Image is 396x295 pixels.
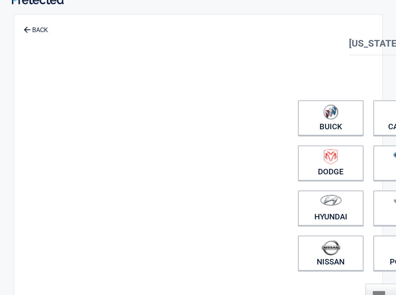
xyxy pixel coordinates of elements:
a: Hyundai [298,190,364,226]
img: buick [323,104,338,120]
a: Buick [298,100,364,136]
img: dodge [324,149,338,165]
img: nissan [321,239,340,255]
img: hyundai [320,194,342,206]
a: Dodge [298,145,364,181]
a: BACK [22,20,49,33]
a: Nissan [298,235,364,271]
